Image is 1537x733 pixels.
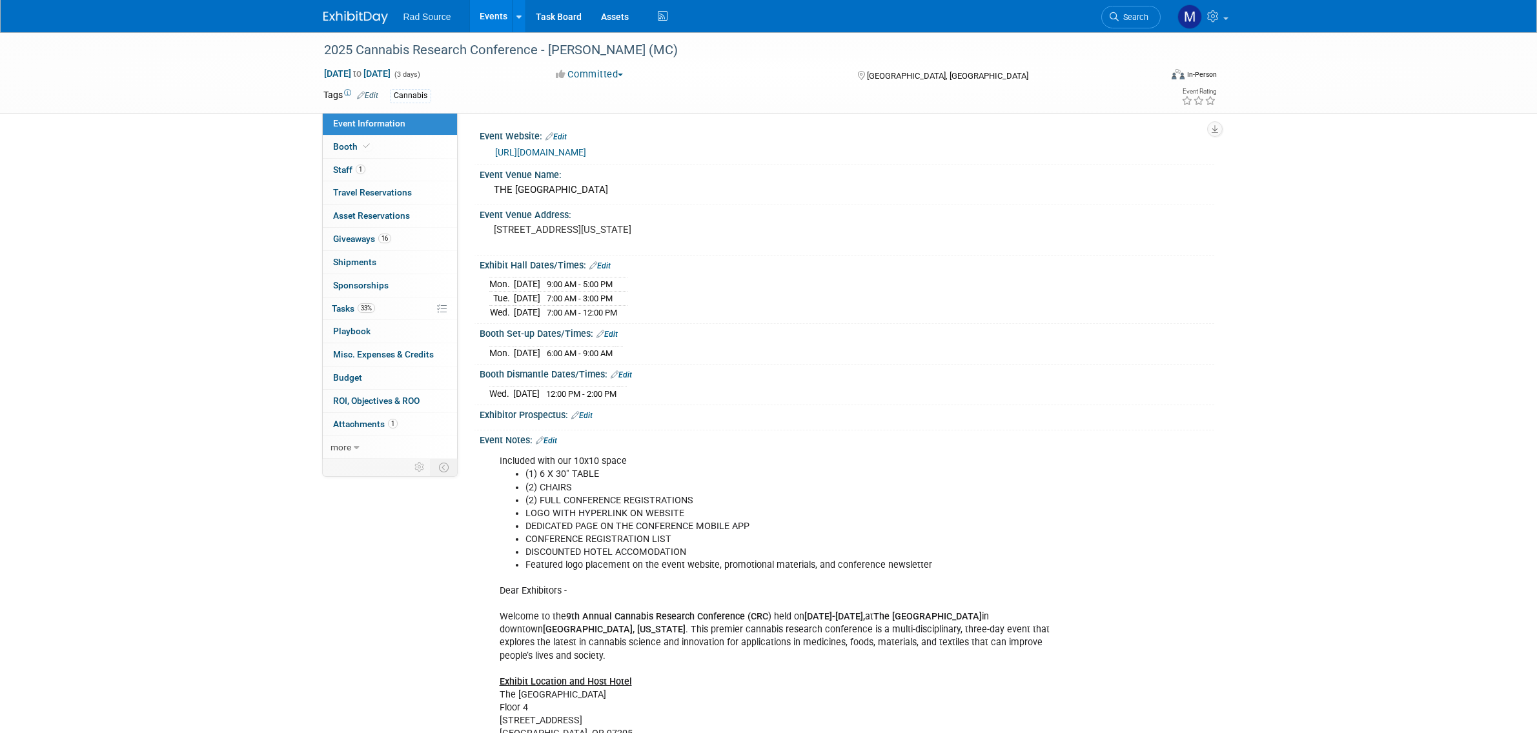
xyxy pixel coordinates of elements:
[323,413,457,436] a: Attachments1
[489,305,514,319] td: Wed.
[358,303,375,313] span: 33%
[323,320,457,343] a: Playbook
[514,346,540,359] td: [DATE]
[333,419,398,429] span: Attachments
[323,228,457,250] a: Giveaways16
[333,280,389,290] span: Sponsorships
[514,292,540,306] td: [DATE]
[525,507,1064,520] li: LOGO WITH HYPERLINK ON WEBSITE
[403,12,451,22] span: Rad Source
[500,676,632,687] u: Exhibit Location and Host Hotel
[611,370,632,379] a: Edit
[873,611,982,622] b: The [GEOGRAPHIC_DATA]
[333,165,365,175] span: Staff
[333,210,410,221] span: Asset Reservations
[589,261,611,270] a: Edit
[513,387,540,400] td: [DATE]
[525,481,1064,494] li: (2) CHAIRS
[323,159,457,181] a: Staff1
[480,405,1214,422] div: Exhibitor Prospectus:
[804,611,865,622] b: [DATE]-[DATE],
[566,611,768,622] b: 9th Annual Cannabis Research Conference (CRC
[393,70,420,79] span: (3 days)
[480,324,1214,341] div: Booth Set-up Dates/Times:
[489,346,514,359] td: Mon.
[323,274,457,297] a: Sponsorships
[547,279,613,289] span: 9:00 AM - 5:00 PM
[546,389,616,399] span: 12:00 PM - 2:00 PM
[357,91,378,100] a: Edit
[323,112,457,135] a: Event Information
[331,442,351,452] span: more
[489,180,1205,200] div: THE [GEOGRAPHIC_DATA]
[363,143,370,150] i: Booth reservation complete
[596,330,618,339] a: Edit
[1101,6,1161,28] a: Search
[333,187,412,197] span: Travel Reservations
[1186,70,1217,79] div: In-Person
[333,141,372,152] span: Booth
[378,234,391,243] span: 16
[320,39,1141,62] div: 2025 Cannabis Research Conference - [PERSON_NAME] (MC)
[480,126,1214,143] div: Event Website:
[525,546,1064,559] li: DISCOUNTED HOTEL ACCOMODATION
[323,251,457,274] a: Shipments
[409,459,431,476] td: Personalize Event Tab Strip
[388,419,398,428] span: 1
[480,430,1214,447] div: Event Notes:
[547,308,617,317] span: 7:00 AM - 12:00 PM
[333,118,405,128] span: Event Information
[323,11,388,24] img: ExhibitDay
[390,89,431,103] div: Cannabis
[323,205,457,227] a: Asset Reservations
[332,303,375,314] span: Tasks
[323,136,457,158] a: Booth
[480,365,1214,381] div: Booth Dismantle Dates/Times:
[333,257,376,267] span: Shipments
[351,68,363,79] span: to
[489,277,514,292] td: Mon.
[525,468,1064,481] li: (1) 6 X 30" TABLE
[494,224,771,236] pre: [STREET_ADDRESS][US_STATE]
[323,390,457,412] a: ROI, Objectives & ROO
[543,624,686,635] b: [GEOGRAPHIC_DATA], [US_STATE]
[333,326,371,336] span: Playbook
[495,147,586,157] a: [URL][DOMAIN_NAME]
[551,68,628,81] button: Committed
[1119,12,1148,22] span: Search
[525,494,1064,507] li: (2) FULL CONFERENCE REGISTRATIONS
[480,256,1214,272] div: Exhibit Hall Dates/Times:
[547,294,613,303] span: 7:00 AM - 3:00 PM
[333,234,391,244] span: Giveaways
[323,88,378,103] td: Tags
[356,165,365,174] span: 1
[525,559,1064,572] li: Featured logo placement on the event website, promotional materials, and conference newsletter
[323,343,457,366] a: Misc. Expenses & Credits
[547,348,613,358] span: 6:00 AM - 9:00 AM
[323,436,457,459] a: more
[323,366,457,389] a: Budget
[1172,69,1185,79] img: Format-Inperson.png
[333,396,420,406] span: ROI, Objectives & ROO
[525,520,1064,533] li: DEDICATED PAGE ON THE CONFERENCE MOBILE APP
[431,459,457,476] td: Toggle Event Tabs
[489,387,513,400] td: Wed.
[545,132,567,141] a: Edit
[1084,67,1217,86] div: Event Format
[323,297,457,320] a: Tasks33%
[525,533,1064,546] li: CONFERENCE REGISTRATION LIST
[514,277,540,292] td: [DATE]
[514,305,540,319] td: [DATE]
[480,205,1214,221] div: Event Venue Address:
[323,68,391,79] span: [DATE] [DATE]
[867,71,1028,81] span: [GEOGRAPHIC_DATA], [GEOGRAPHIC_DATA]
[536,436,557,445] a: Edit
[1177,5,1202,29] img: Melissa Conboy
[333,349,434,359] span: Misc. Expenses & Credits
[333,372,362,383] span: Budget
[571,411,593,420] a: Edit
[323,181,457,204] a: Travel Reservations
[480,165,1214,181] div: Event Venue Name:
[489,292,514,306] td: Tue.
[1181,88,1216,95] div: Event Rating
